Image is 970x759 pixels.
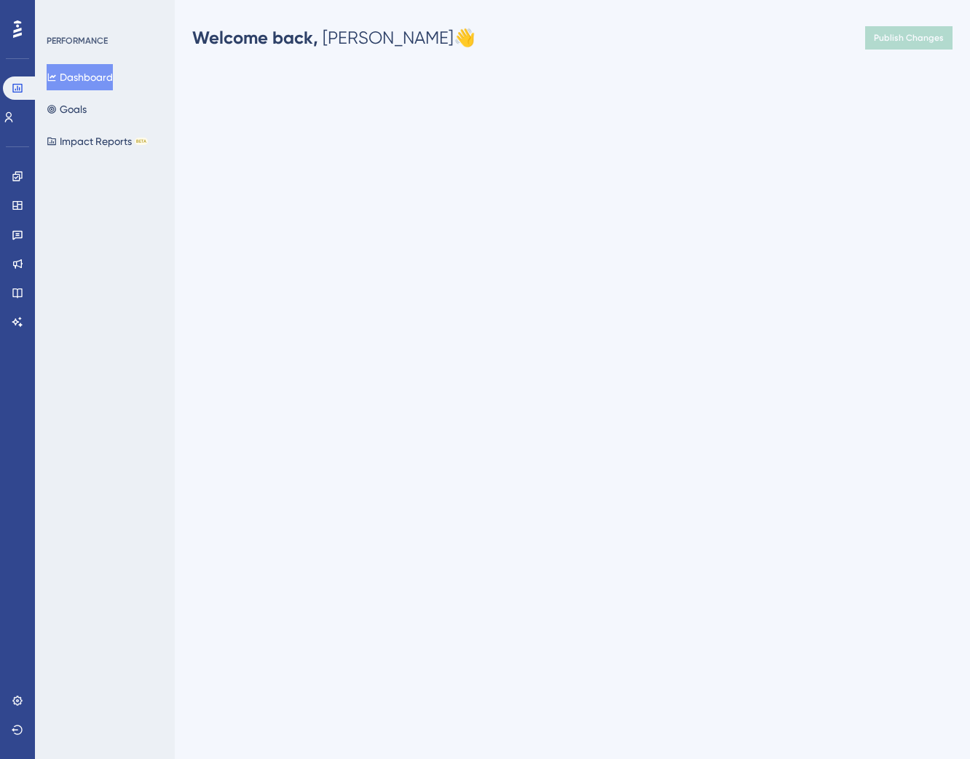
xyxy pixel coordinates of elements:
[47,35,108,47] div: PERFORMANCE
[135,138,148,145] div: BETA
[874,32,944,44] span: Publish Changes
[192,27,318,48] span: Welcome back,
[192,26,476,50] div: [PERSON_NAME] 👋
[47,96,87,122] button: Goals
[47,128,148,154] button: Impact ReportsBETA
[865,26,953,50] button: Publish Changes
[47,64,113,90] button: Dashboard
